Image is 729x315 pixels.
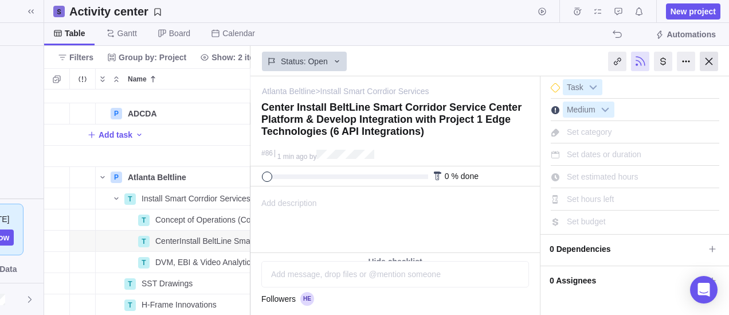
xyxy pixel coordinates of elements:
span: Filters [69,52,93,63]
div: ADCDA [123,103,250,124]
span: DVM, EBI & Video Analytics Software Install and Integration with City Suite [155,256,250,268]
span: Collapse [109,71,123,87]
span: Automations [650,26,720,42]
span: Start timer [534,3,550,20]
span: Add task [99,129,132,141]
div: Trouble indication [70,231,96,252]
a: Approval requests [610,9,626,18]
a: My assignments [590,9,606,18]
span: SST Drawings [142,278,193,289]
div: Medium [563,102,614,118]
span: Set dates or duration [567,150,641,159]
span: Group by: Project [103,49,191,65]
span: New project [671,6,716,17]
span: Set estimated hours [567,172,638,181]
span: CenterInstall BeltLine Smart Corridor Service Center Platform & Develop Integration with Project ... [155,235,250,247]
div: grid [44,90,250,315]
span: Atlanta Beltline [128,172,186,183]
div: DVM, EBI & Video Analytics Software Install and Integration with City Suite [151,252,250,273]
div: #86 [261,150,273,157]
div: Name [96,273,250,294]
span: H-Frame Innovations [142,299,217,310]
div: Name [96,209,250,231]
a: Atlanta Beltline [262,85,315,97]
span: % done [451,172,478,181]
div: Name [96,231,250,252]
span: My assignments [590,3,606,20]
div: Open Intercom Messenger [690,276,718,304]
div: T [138,257,150,269]
div: Name [123,69,250,89]
div: Trouble indication [70,252,96,273]
a: Install Smart Corrdior Services [320,85,429,97]
span: Name [128,73,147,85]
div: Unfollow [631,52,649,71]
span: Install Smart Corrdior Services [142,193,250,204]
span: by [309,153,317,161]
span: Status: Open [281,56,328,67]
span: Automations [667,29,716,40]
div: P [111,172,122,183]
span: Set budget [567,217,606,226]
div: Trouble indication [70,103,96,125]
span: Medium [563,102,599,118]
span: Board [169,28,190,39]
span: Concept of Operations (ConOps) & Business Process Documentation; BeltLine Department Engagements ... [155,214,250,225]
h2: Activity center [69,3,148,20]
span: The action will be undone: renaming the activity [609,26,625,42]
div: Trouble indication [70,82,96,103]
div: Name [96,252,250,273]
span: 1 min ago [277,153,308,161]
div: H-Frame Innovations [137,294,250,315]
span: ADCDA [128,108,157,119]
span: > [315,85,320,98]
div: Trouble indication [70,167,96,188]
div: Close [700,52,718,71]
a: Time logs [569,9,585,18]
span: Notifications [631,3,647,20]
span: Set category [567,127,612,137]
div: Billing [654,52,672,71]
div: Trouble indication [70,273,96,294]
span: Show: 2 items [211,52,265,63]
div: Atlanta Beltline [123,167,250,188]
span: Time logs [569,3,585,20]
div: More actions [677,52,695,71]
span: Add task [87,127,132,143]
span: 0 [445,172,449,181]
div: Trouble indication [70,209,96,231]
div: T [138,236,150,247]
span: Calendar [222,28,255,39]
span: Followers [261,293,296,305]
div: Name [96,146,250,167]
div: Trouble indication [70,146,96,167]
div: T [124,278,136,290]
div: SST Drawings [137,273,250,294]
div: Name [96,103,250,125]
span: Set hours left [567,195,614,204]
div: P [111,108,122,119]
div: Task [563,79,602,95]
span: Filters [53,49,98,65]
span: Group by: Project [119,52,186,63]
div: T [138,215,150,226]
span: Selection mode [49,71,65,87]
span: Task [563,80,587,96]
span: Save your current layout and filters as a View [65,3,167,20]
span: Add description [251,187,317,252]
div: T [124,300,136,311]
div: Hide checklist [250,253,540,270]
span: Approval requests [610,3,626,20]
div: Copy link [608,52,626,71]
div: Concept of Operations (ConOps) & Business Process Documentation; BeltLine Department Engagements ... [151,209,250,230]
div: CenterInstall BeltLine Smart Corridor Service Center Platform & Develop Integration with Project ... [151,231,250,251]
span: Add activity [135,127,144,143]
span: New project [666,3,720,20]
a: Notifications [631,9,647,18]
span: 0 Assignees [550,271,704,290]
div: Name [96,82,250,103]
div: Name [96,167,250,188]
span: Table [65,28,85,39]
div: Trouble indication [70,188,96,209]
div: This is a milestone [551,83,560,92]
